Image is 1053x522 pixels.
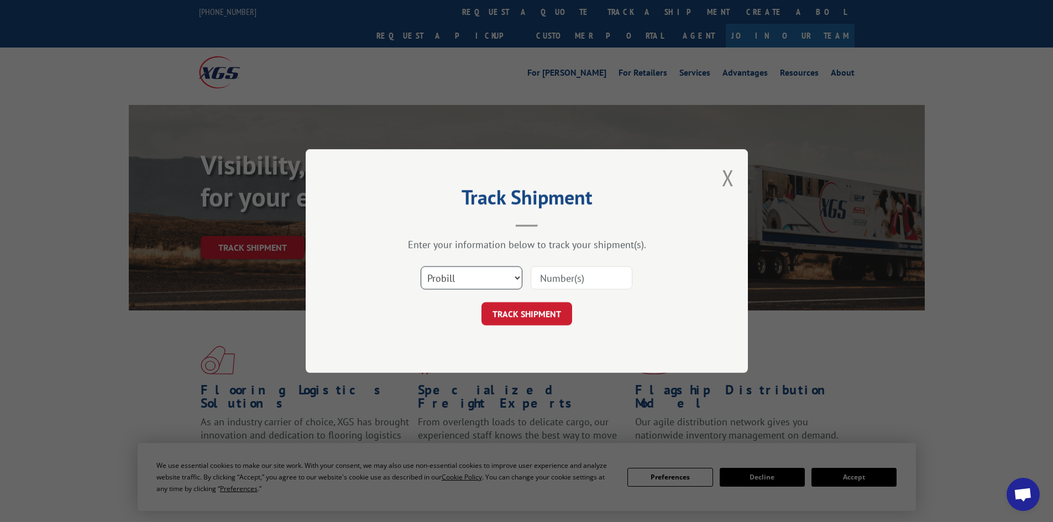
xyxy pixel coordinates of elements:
button: Close modal [722,163,734,192]
div: Enter your information below to track your shipment(s). [361,238,693,251]
input: Number(s) [531,266,632,289]
div: Open chat [1007,478,1040,511]
h2: Track Shipment [361,189,693,210]
button: TRACK SHIPMENT [481,302,572,325]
